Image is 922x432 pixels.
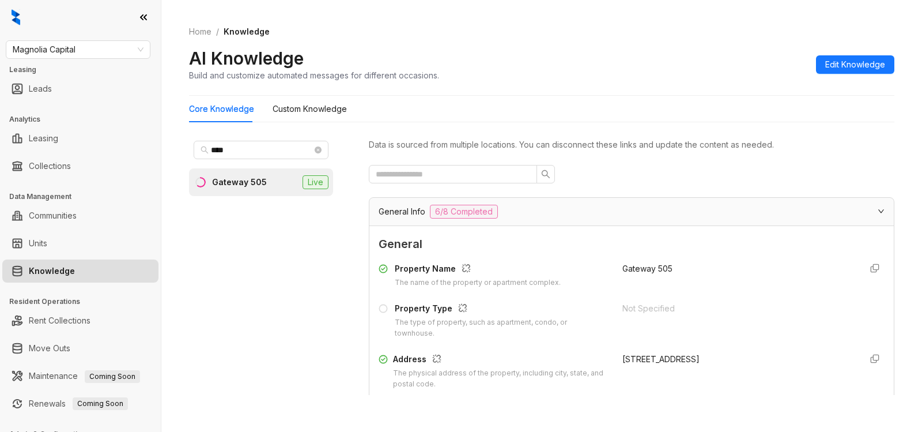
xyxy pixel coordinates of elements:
a: RenewalsComing Soon [29,392,128,415]
a: Leads [29,77,52,100]
a: Knowledge [29,260,75,283]
div: The type of property, such as apartment, condo, or townhouse. [395,317,609,339]
h3: Resident Operations [9,296,161,307]
h3: Leasing [9,65,161,75]
span: Magnolia Capital [13,41,143,58]
span: expanded [878,208,885,215]
a: Rent Collections [29,309,90,332]
li: Rent Collections [2,309,158,332]
li: Units [2,232,158,255]
span: Coming Soon [73,397,128,410]
a: Communities [29,204,77,227]
div: General Info6/8 Completed [369,198,894,226]
li: Leads [2,77,158,100]
li: Renewals [2,392,158,415]
li: Collections [2,155,158,178]
span: Coming Soon [85,370,140,383]
h2: AI Knowledge [189,47,304,69]
li: Move Outs [2,337,158,360]
span: search [541,170,550,179]
li: / [216,25,219,38]
div: Not Specified [622,302,852,315]
span: close-circle [315,146,322,153]
li: Communities [2,204,158,227]
a: Collections [29,155,71,178]
li: Knowledge [2,260,158,283]
div: The name of the property or apartment complex. [395,277,561,288]
li: Leasing [2,127,158,150]
span: Knowledge [224,27,270,36]
a: Home [187,25,214,38]
span: General Info [379,205,425,218]
div: Gateway 505 [212,176,267,189]
div: Property Type [395,302,609,317]
h3: Analytics [9,114,161,125]
div: Data is sourced from multiple locations. You can disconnect these links and update the content as... [369,138,894,151]
span: Live [303,175,328,189]
span: Edit Knowledge [825,58,885,71]
div: Address [393,353,609,368]
img: logo [12,9,20,25]
span: Gateway 505 [622,264,672,273]
span: search [201,146,209,154]
button: Edit Knowledge [816,55,894,74]
div: The physical address of the property, including city, state, and postal code. [393,368,609,390]
a: Move Outs [29,337,70,360]
li: Maintenance [2,365,158,388]
div: Core Knowledge [189,103,254,115]
div: Custom Knowledge [273,103,347,115]
div: [STREET_ADDRESS] [622,353,852,366]
span: 6/8 Completed [430,205,498,219]
a: Leasing [29,127,58,150]
div: Property Name [395,262,561,277]
a: Units [29,232,47,255]
div: Build and customize automated messages for different occasions. [189,69,439,81]
span: General [379,235,885,253]
h3: Data Management [9,191,161,202]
